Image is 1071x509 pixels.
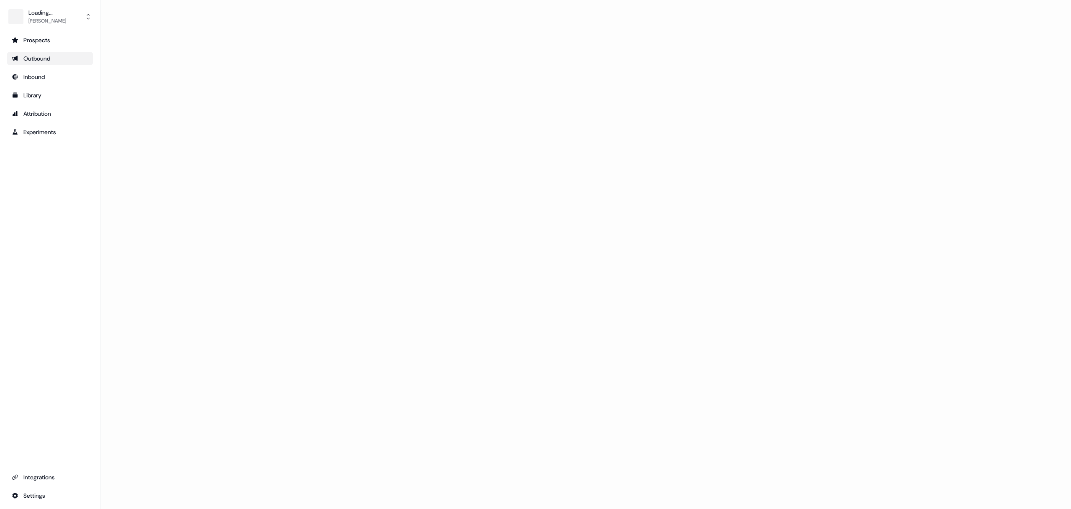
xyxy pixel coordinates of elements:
div: Settings [12,491,88,500]
div: Prospects [12,36,88,44]
div: Attribution [12,109,88,118]
a: Go to attribution [7,107,93,120]
div: Outbound [12,54,88,63]
div: Experiments [12,128,88,136]
div: Inbound [12,73,88,81]
div: Loading... [28,8,66,17]
button: Loading...[PERSON_NAME] [7,7,93,27]
a: Go to Inbound [7,70,93,84]
a: Go to outbound experience [7,52,93,65]
a: Go to experiments [7,125,93,139]
div: Integrations [12,473,88,481]
div: Library [12,91,88,99]
a: Go to templates [7,89,93,102]
div: [PERSON_NAME] [28,17,66,25]
a: Go to integrations [7,471,93,484]
a: Go to prospects [7,33,93,47]
a: Go to integrations [7,489,93,502]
